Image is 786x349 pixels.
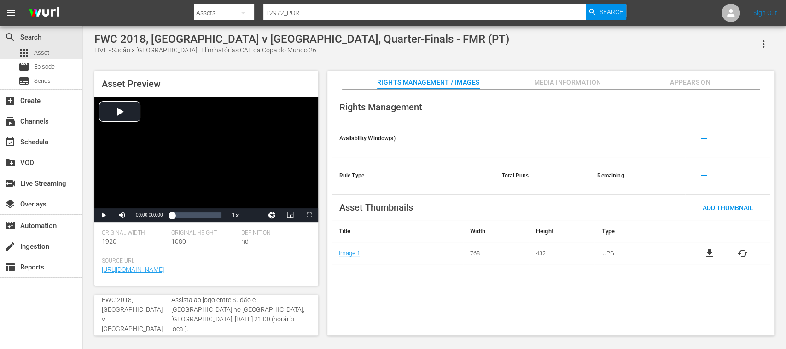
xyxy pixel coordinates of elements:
[5,262,16,273] span: Reports
[698,170,709,181] span: add
[102,78,161,89] span: Asset Preview
[332,157,495,195] th: Rule Type
[18,75,29,86] span: Series
[171,229,236,237] span: Original Height
[5,199,16,210] span: Overlays
[22,2,66,24] img: ans4CAIJ8jUAAAAAAAAAAAAAAAAAAAAAAAAgQb4GAAAAAAAAAAAAAAAAAAAAAAAAJMjXAAAAAAAAAAAAAAAAAAAAAAAAgAT5G...
[332,120,495,157] th: Availability Window(s)
[226,208,245,222] button: Playback Rate
[698,133,709,144] span: add
[18,47,29,58] span: Asset
[704,248,715,259] a: file_download
[586,4,626,20] button: Search
[102,238,116,245] span: 1920
[6,7,17,18] span: menu
[263,208,281,222] button: Jump To Time
[94,208,113,222] button: Play
[693,165,715,187] button: add
[533,77,602,88] span: Media Information
[529,242,595,264] td: 432
[5,157,16,168] span: VOD
[172,212,221,218] div: Progress Bar
[753,9,777,17] a: Sign Out
[102,257,306,265] span: Source Url
[5,116,16,127] span: Channels
[5,178,16,189] span: Live Streaming
[5,241,16,252] span: Ingestion
[241,238,248,245] span: hd
[241,229,306,237] span: Definition
[300,208,318,222] button: Fullscreen
[5,95,16,106] span: Create
[590,157,685,195] th: Remaining
[599,4,623,20] span: Search
[102,229,167,237] span: Original Width
[34,76,51,86] span: Series
[281,208,300,222] button: Picture-in-Picture
[339,102,422,113] span: Rights Management
[339,250,360,257] a: Image 1
[594,220,682,242] th: Type
[656,77,725,88] span: Appears On
[171,295,306,334] span: Assista ao jogo entre Sudão e [GEOGRAPHIC_DATA] no [GEOGRAPHIC_DATA], [GEOGRAPHIC_DATA], [DATE] 2...
[737,248,748,259] button: cached
[171,238,186,245] span: 1080
[34,62,55,71] span: Episode
[94,33,509,46] div: FWC 2018, [GEOGRAPHIC_DATA] v [GEOGRAPHIC_DATA], Quarter-Finals - FMR (PT)
[5,220,16,231] span: Automation
[94,46,509,55] div: LIVE - Sudão x [GEOGRAPHIC_DATA] | Eliminatórias CAF da Copa do Mundo 26
[34,48,49,57] span: Asset
[695,204,761,212] span: Add Thumbnail
[18,62,29,73] span: Episode
[113,208,131,222] button: Mute
[463,242,529,264] td: 768
[495,157,590,195] th: Total Runs
[332,220,463,242] th: Title
[339,202,413,213] span: Asset Thumbnails
[5,137,16,148] span: Schedule
[693,127,715,149] button: add
[102,266,164,273] a: [URL][DOMAIN_NAME]
[94,97,318,222] div: Video Player
[529,220,595,242] th: Height
[463,220,529,242] th: Width
[377,77,479,88] span: Rights Management / Images
[136,212,163,217] span: 00:00:00.000
[695,199,761,216] button: Add Thumbnail
[594,242,682,264] td: .JPG
[5,32,16,43] span: Search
